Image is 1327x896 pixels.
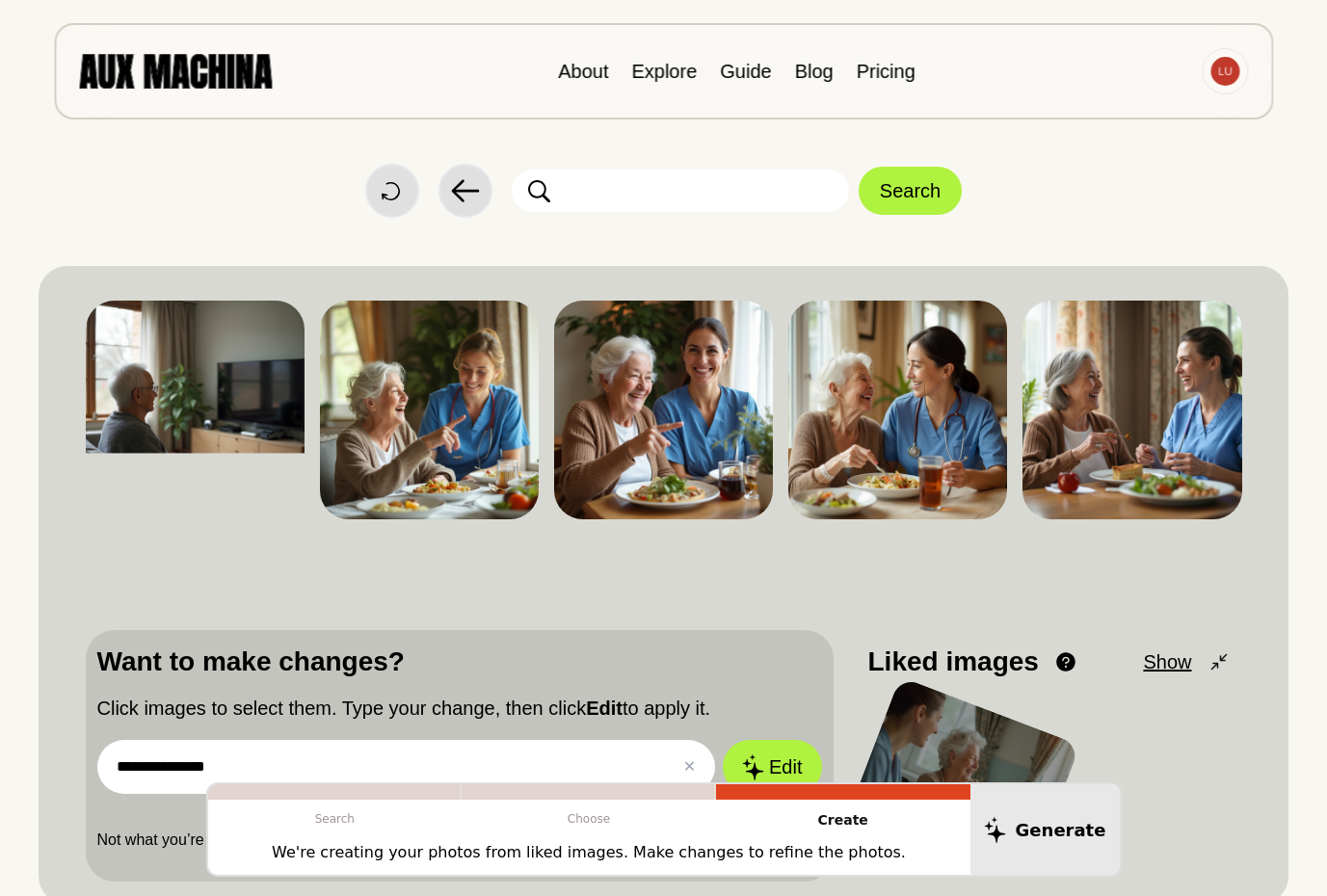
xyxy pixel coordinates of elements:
p: Choose [462,800,716,838]
p: We're creating your photos from liked images. Make changes to refine the photos. [272,841,906,864]
button: Search [859,167,962,215]
span: Show [1143,647,1191,676]
a: Blog [795,61,834,82]
button: Generate [970,784,1120,875]
button: ✕ [683,755,696,778]
button: Back [438,164,492,218]
a: About [558,61,608,82]
img: Search result [320,301,539,519]
img: AUX MACHINA [79,54,272,88]
img: Search result [1022,301,1241,519]
b: Edit [586,698,623,719]
img: Search result [554,301,773,519]
img: Avatar [1210,57,1239,86]
p: Liked images [868,642,1039,682]
a: Explore [631,61,697,82]
img: Search result [86,301,305,519]
p: Create [716,800,970,841]
button: Show [1143,647,1230,676]
p: Want to make changes? [97,642,822,682]
a: Guide [720,61,771,82]
p: Click images to select them. Type your change, then click to apply it. [97,694,822,723]
a: Pricing [857,61,916,82]
img: Search result [788,301,1007,519]
p: Search [208,800,463,838]
button: Edit [723,740,821,794]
